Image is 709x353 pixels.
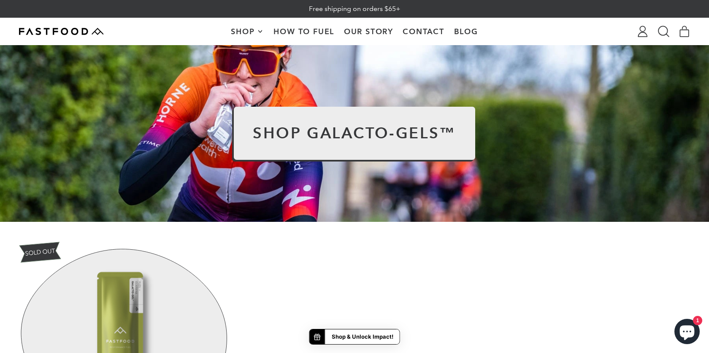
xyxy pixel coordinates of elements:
img: Fastfood [19,28,103,35]
a: How To Fuel [269,18,339,45]
button: Shop [226,18,269,45]
span: Shop [231,28,257,35]
a: Our Story [339,18,398,45]
inbox-online-store-chat: Shopify online store chat [672,319,702,346]
h2: Shop Galacto-Gels™ [253,126,456,141]
a: Contact [398,18,449,45]
a: Blog [449,18,483,45]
